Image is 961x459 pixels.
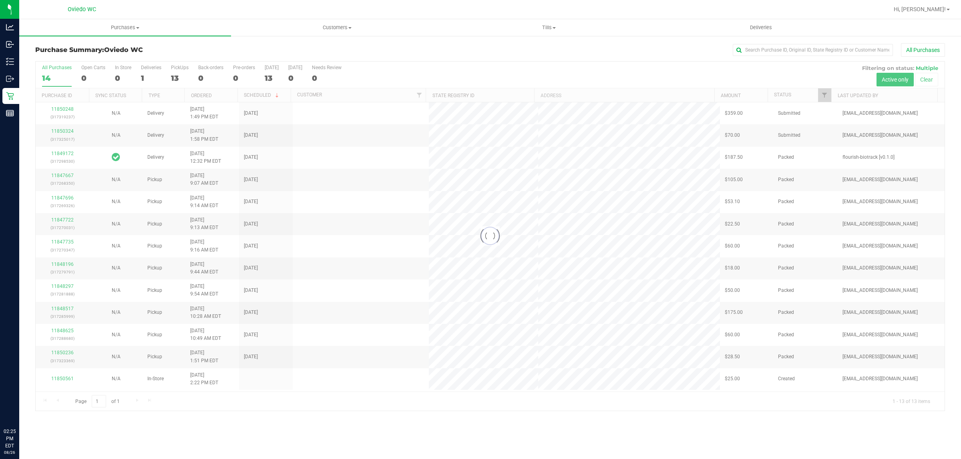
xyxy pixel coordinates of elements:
inline-svg: Retail [6,92,14,100]
span: Deliveries [739,24,783,31]
inline-svg: Outbound [6,75,14,83]
inline-svg: Inbound [6,40,14,48]
iframe: Resource center unread badge [24,394,33,403]
iframe: Resource center [8,395,32,419]
p: 02:25 PM EDT [4,428,16,449]
a: Customers [231,19,443,36]
p: 08/26 [4,449,16,455]
a: Deliveries [655,19,867,36]
input: Search Purchase ID, Original ID, State Registry ID or Customer Name... [733,44,893,56]
inline-svg: Reports [6,109,14,117]
span: Customers [231,24,442,31]
span: Oviedo WC [104,46,143,54]
inline-svg: Analytics [6,23,14,31]
span: Tills [443,24,654,31]
span: Hi, [PERSON_NAME]! [894,6,946,12]
span: Purchases [19,24,231,31]
inline-svg: Inventory [6,58,14,66]
span: Oviedo WC [68,6,96,13]
button: All Purchases [901,43,945,57]
h3: Purchase Summary: [35,46,338,54]
a: Tills [443,19,655,36]
a: Purchases [19,19,231,36]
